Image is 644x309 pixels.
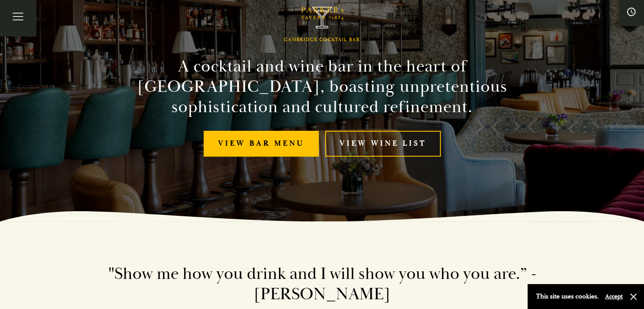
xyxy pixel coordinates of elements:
h1: Cambridge Cocktail Bar [284,37,360,43]
a: View bar menu [204,131,319,157]
a: View Wine List [325,131,441,157]
button: Accept [605,292,623,301]
h2: "Show me how you drink and I will show you who you are.” - [PERSON_NAME] [81,264,564,304]
h2: A cocktail and wine bar in the heart of [GEOGRAPHIC_DATA], boasting unpretentious sophistication ... [129,56,515,117]
p: This site uses cookies. [536,290,599,303]
button: Close and accept [629,292,638,301]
